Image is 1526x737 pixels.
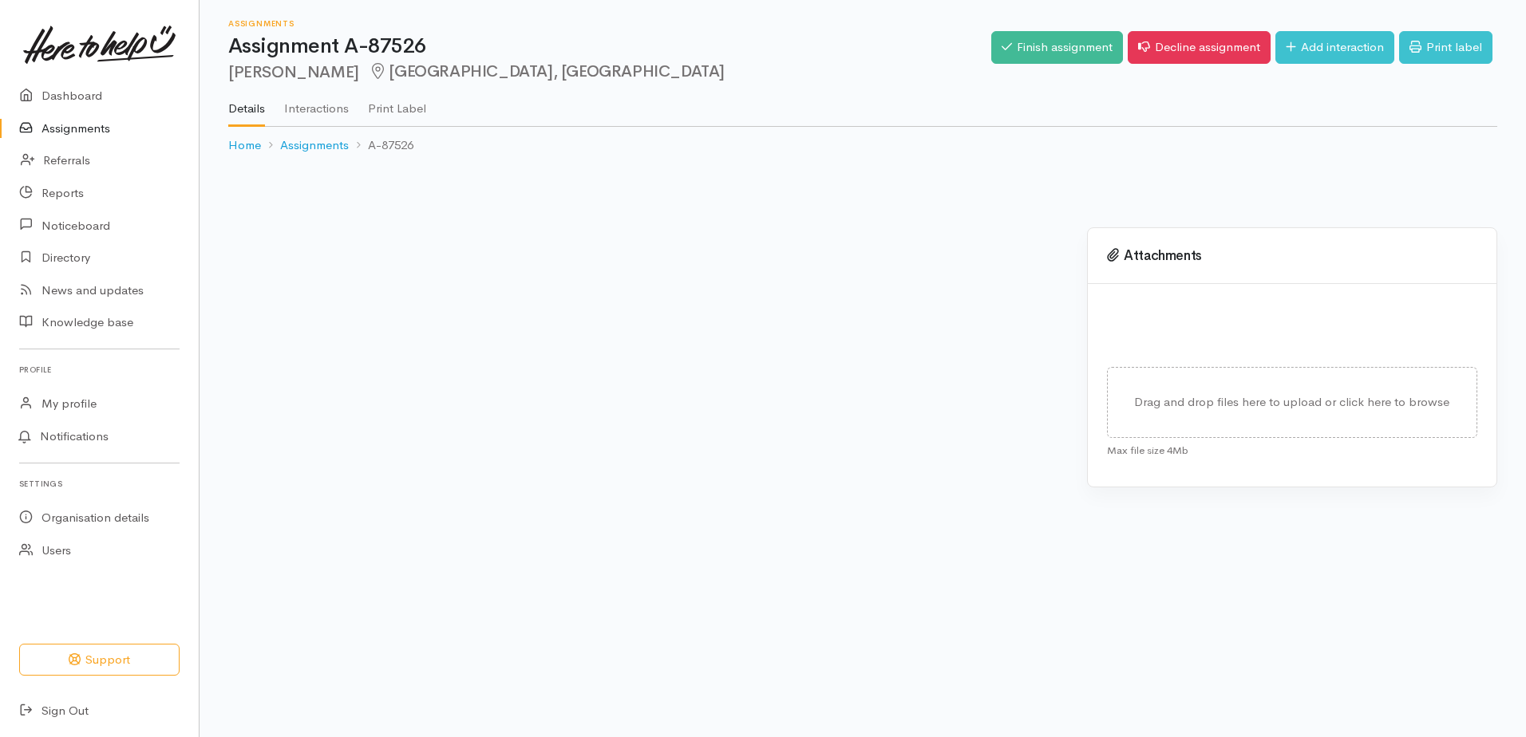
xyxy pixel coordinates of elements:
[228,127,1497,164] nav: breadcrumb
[1275,31,1394,64] a: Add interaction
[284,81,349,125] a: Interactions
[19,473,180,495] h6: Settings
[280,136,349,155] a: Assignments
[19,359,180,380] h6: Profile
[1134,394,1449,409] span: Drag and drop files here to upload or click here to browse
[228,19,991,28] h6: Assignments
[228,81,265,127] a: Details
[228,136,261,155] a: Home
[228,35,991,58] h1: Assignment A-87526
[1107,248,1477,264] h3: Attachments
[368,81,426,125] a: Print Label
[1107,438,1477,459] div: Max file size 4Mb
[369,61,725,81] span: [GEOGRAPHIC_DATA], [GEOGRAPHIC_DATA]
[991,31,1123,64] a: Finish assignment
[228,63,991,81] h2: [PERSON_NAME]
[1128,31,1271,64] a: Decline assignment
[19,644,180,676] button: Support
[1399,31,1492,64] a: Print label
[349,136,413,155] li: A-87526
